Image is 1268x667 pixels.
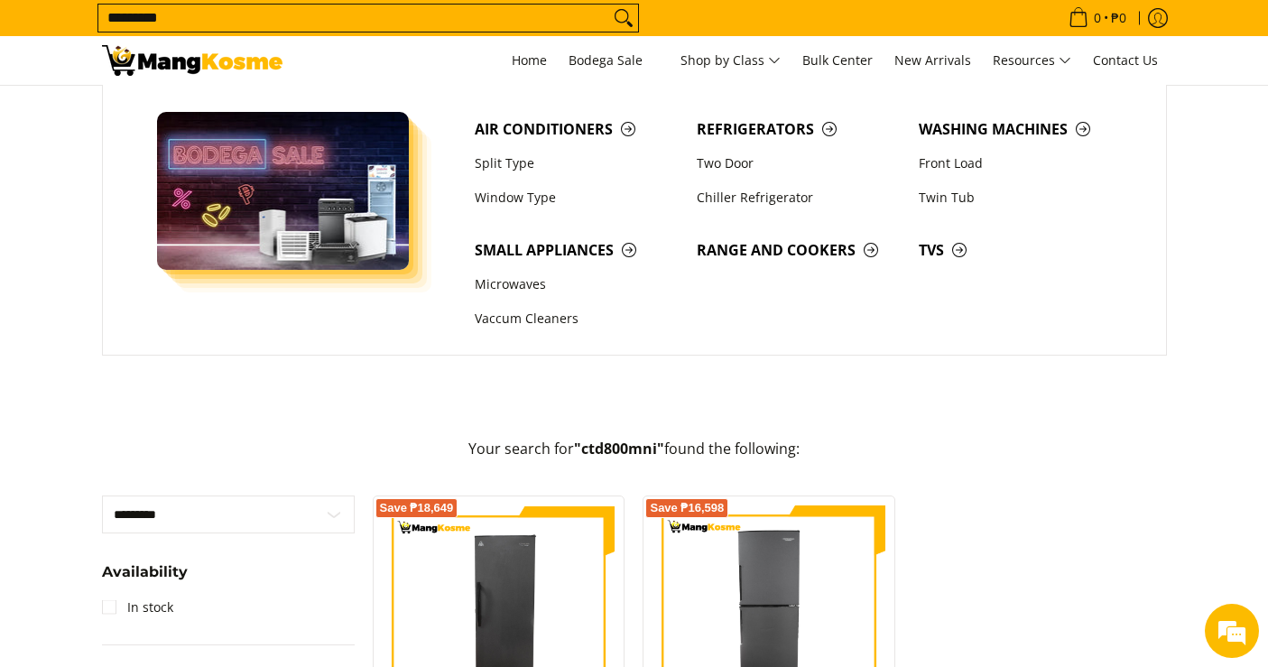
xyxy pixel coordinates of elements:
[688,181,910,215] a: Chiller Refrigerator
[1084,36,1167,85] a: Contact Us
[512,51,547,69] span: Home
[102,565,188,593] summary: Open
[157,112,410,270] img: Bodega Sale
[894,51,971,69] span: New Arrivals
[466,267,688,301] a: Microwaves
[102,45,282,76] img: Search: 2 results found for &quot;ctd800mni&quot; | Mang Kosme
[301,36,1167,85] nav: Main Menu
[466,146,688,181] a: Split Type
[1091,12,1104,24] span: 0
[102,593,173,622] a: In stock
[793,36,882,85] a: Bulk Center
[919,118,1123,141] span: Washing Machines
[466,302,688,337] a: Vaccum Cleaners
[574,439,664,459] strong: "ctd800mni"
[1093,51,1158,69] span: Contact Us
[475,118,679,141] span: Air Conditioners
[609,5,638,32] button: Search
[688,233,910,267] a: Range and Cookers
[802,51,873,69] span: Bulk Center
[993,50,1071,72] span: Resources
[697,118,901,141] span: Refrigerators
[102,565,188,579] span: Availability
[466,181,688,215] a: Window Type
[466,112,688,146] a: Air Conditioners
[910,233,1132,267] a: TVs
[466,233,688,267] a: Small Appliances
[688,146,910,181] a: Two Door
[1108,12,1129,24] span: ₱0
[680,50,781,72] span: Shop by Class
[671,36,790,85] a: Shop by Class
[910,146,1132,181] a: Front Load
[569,50,659,72] span: Bodega Sale
[885,36,980,85] a: New Arrivals
[919,239,1123,262] span: TVs
[503,36,556,85] a: Home
[984,36,1080,85] a: Resources
[1063,8,1132,28] span: •
[910,181,1132,215] a: Twin Tub
[475,239,679,262] span: Small Appliances
[560,36,668,85] a: Bodega Sale
[650,503,724,514] span: Save ₱16,598
[380,503,454,514] span: Save ₱18,649
[688,112,910,146] a: Refrigerators
[910,112,1132,146] a: Washing Machines
[697,239,901,262] span: Range and Cookers
[102,438,1167,478] p: Your search for found the following:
